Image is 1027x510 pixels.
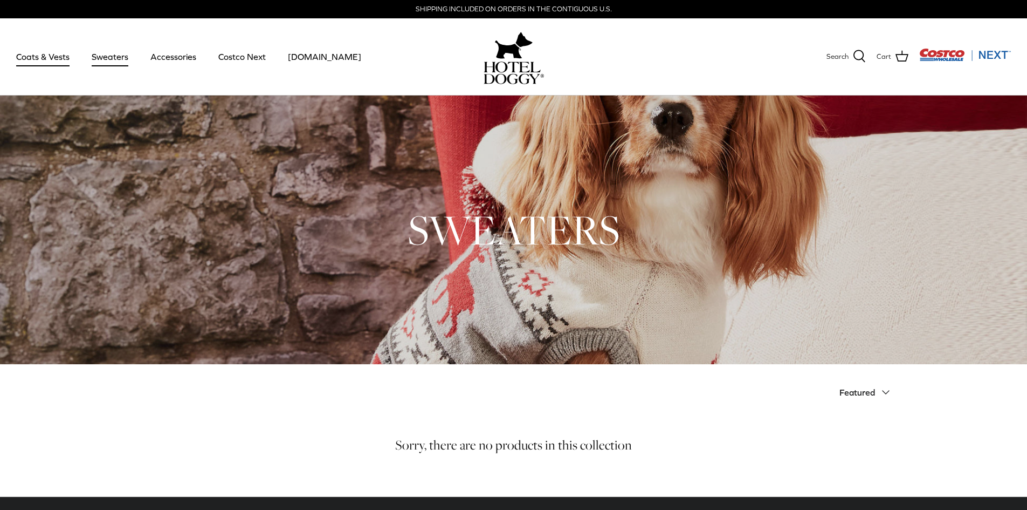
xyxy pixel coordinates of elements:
a: Cart [877,50,908,64]
a: hoteldoggy.com hoteldoggycom [484,29,544,84]
img: hoteldoggycom [484,62,544,84]
span: Cart [877,51,891,63]
span: Featured [839,387,875,397]
a: [DOMAIN_NAME] [278,38,371,75]
a: Accessories [141,38,206,75]
img: hoteldoggy.com [495,29,533,62]
img: Costco Next [919,48,1011,62]
h5: Sorry, there are no products in this collection [131,437,897,453]
a: Visit Costco Next [919,55,1011,63]
span: Search [826,51,849,63]
a: Search [826,50,866,64]
h1: SWEATERS [131,203,897,256]
a: Coats & Vests [6,38,79,75]
button: Featured [839,380,897,404]
a: Sweaters [82,38,138,75]
a: Costco Next [209,38,275,75]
